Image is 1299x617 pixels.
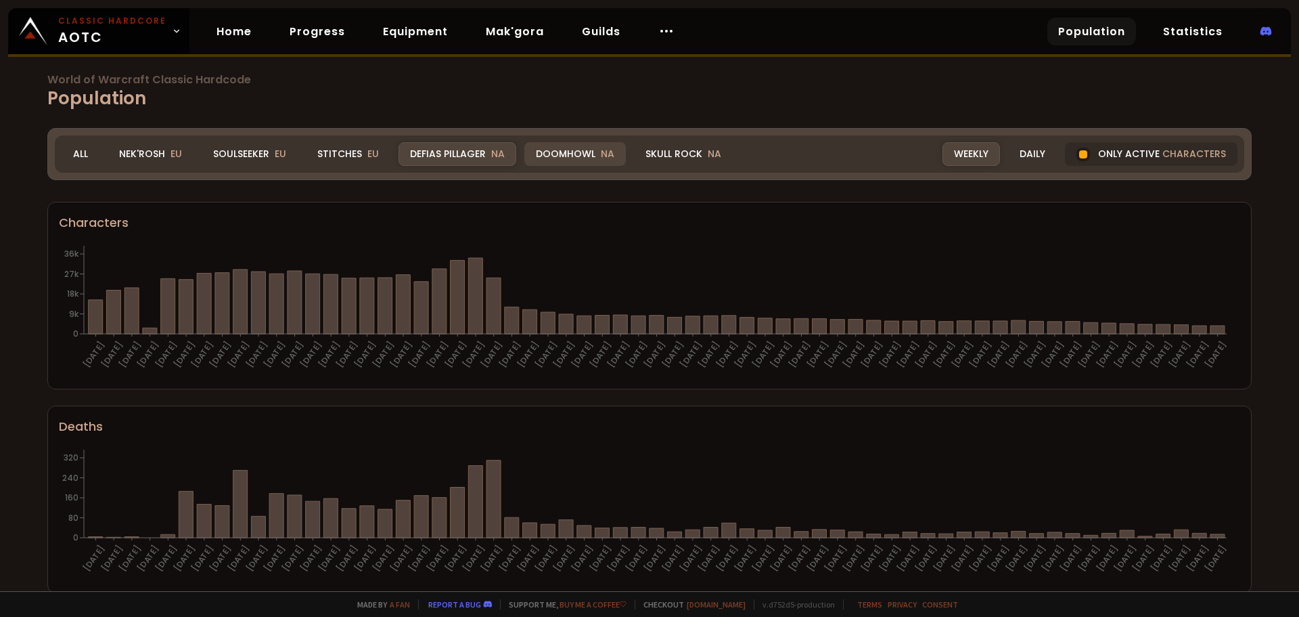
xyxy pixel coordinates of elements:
[69,308,79,320] tspan: 9k
[390,599,410,610] a: a fan
[189,339,216,370] text: [DATE]
[8,8,189,54] a: Classic HardcoreAOTC
[769,543,795,574] text: [DATE]
[750,339,777,370] text: [DATE]
[135,543,161,574] text: [DATE]
[117,543,143,574] text: [DATE]
[985,339,1011,370] text: [DATE]
[442,339,469,370] text: [DATE]
[316,339,342,370] text: [DATE]
[859,339,885,370] text: [DATE]
[171,543,198,574] text: [DATE]
[641,339,668,370] text: [DATE]
[407,339,433,370] text: [DATE]
[895,339,921,370] text: [DATE]
[533,543,560,574] text: [DATE]
[913,339,939,370] text: [DATE]
[388,339,415,370] text: [DATE]
[428,599,481,610] a: Report a bug
[1065,142,1237,166] div: Only active
[461,339,487,370] text: [DATE]
[823,543,849,574] text: [DATE]
[967,339,994,370] text: [DATE]
[967,543,994,574] text: [DATE]
[1047,18,1136,45] a: Population
[497,339,523,370] text: [DATE]
[352,543,378,574] text: [DATE]
[500,599,626,610] span: Support me,
[58,15,166,47] span: AOTC
[877,543,903,574] text: [DATE]
[1076,339,1102,370] text: [DATE]
[660,543,686,574] text: [DATE]
[606,543,632,574] text: [DATE]
[206,18,263,45] a: Home
[660,339,686,370] text: [DATE]
[922,599,958,610] a: Consent
[678,543,704,574] text: [DATE]
[1130,339,1156,370] text: [DATE]
[99,543,125,574] text: [DATE]
[859,543,885,574] text: [DATE]
[64,452,78,463] tspan: 320
[1040,339,1066,370] text: [DATE]
[62,472,78,484] tspan: 240
[931,543,957,574] text: [DATE]
[1130,543,1156,574] text: [DATE]
[316,543,342,574] text: [DATE]
[388,543,415,574] text: [DATE]
[1057,339,1084,370] text: [DATE]
[407,543,433,574] text: [DATE]
[424,339,451,370] text: [DATE]
[1202,543,1229,574] text: [DATE]
[1148,543,1175,574] text: [DATE]
[73,328,78,339] tspan: 0
[949,543,976,574] text: [DATE]
[732,339,758,370] text: [DATE]
[64,248,79,259] tspan: 36k
[202,142,298,166] div: Soulseeker
[1185,543,1211,574] text: [DATE]
[942,142,1000,166] div: Weekly
[59,417,1240,435] div: Deaths
[524,142,626,166] div: Doomhowl
[1022,339,1048,370] text: [DATE]
[225,543,252,574] text: [DATE]
[551,339,578,370] text: [DATE]
[895,543,921,574] text: [DATE]
[931,339,957,370] text: [DATE]
[81,543,107,574] text: [DATE]
[62,142,99,166] div: All
[306,142,390,166] div: Stitches
[367,147,379,161] span: EU
[841,543,867,574] text: [DATE]
[81,339,107,370] text: [DATE]
[153,339,179,370] text: [DATE]
[47,75,1252,85] span: World of Warcraft Classic Hardcode
[279,339,306,370] text: [DATE]
[117,339,143,370] text: [DATE]
[262,543,288,574] text: [DATE]
[1148,339,1175,370] text: [DATE]
[207,543,233,574] text: [DATE]
[678,339,704,370] text: [DATE]
[587,543,614,574] text: [DATE]
[99,339,125,370] text: [DATE]
[67,288,79,299] tspan: 18k
[601,147,614,161] span: NA
[687,599,746,610] a: [DOMAIN_NAME]
[1003,543,1030,574] text: [DATE]
[73,532,78,543] tspan: 0
[370,543,396,574] text: [DATE]
[1094,339,1120,370] text: [DATE]
[823,339,849,370] text: [DATE]
[135,339,161,370] text: [DATE]
[59,213,1240,232] div: Characters
[475,18,555,45] a: Mak'gora
[349,599,410,610] span: Made by
[624,543,650,574] text: [DATE]
[750,543,777,574] text: [DATE]
[170,147,182,161] span: EU
[47,75,1252,112] h1: Population
[888,599,917,610] a: Privacy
